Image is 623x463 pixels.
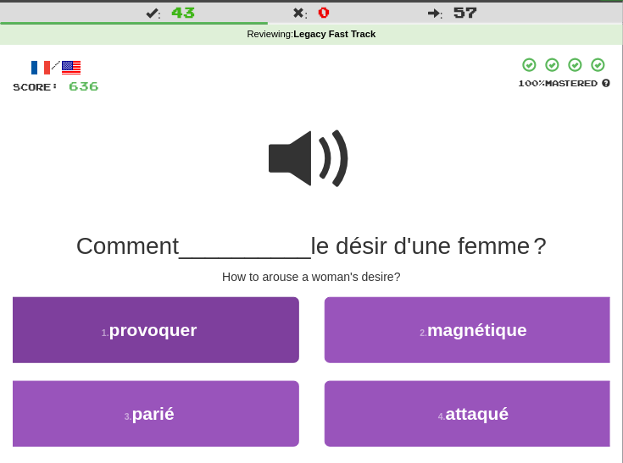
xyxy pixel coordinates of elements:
[132,404,175,423] span: parié
[13,268,610,285] div: How to arouse a woman's desire?
[69,79,99,93] span: 636
[518,78,545,88] span: 100 %
[76,233,179,259] span: Comment
[420,328,427,338] small: 2 .
[125,411,132,422] small: 3 .
[318,3,330,20] span: 0
[438,411,446,422] small: 4 .
[453,3,477,20] span: 57
[179,233,311,259] span: __________
[428,7,443,19] span: :
[102,328,109,338] small: 1 .
[13,57,99,78] div: /
[446,404,509,423] span: attaqué
[109,320,197,339] span: provoquer
[13,81,58,92] span: Score:
[293,29,375,39] strong: Legacy Fast Track
[146,7,161,19] span: :
[427,320,527,339] span: magnétique
[171,3,195,20] span: 43
[293,7,309,19] span: :
[311,233,548,259] span: le désir d'une femme ?
[518,77,610,89] div: Mastered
